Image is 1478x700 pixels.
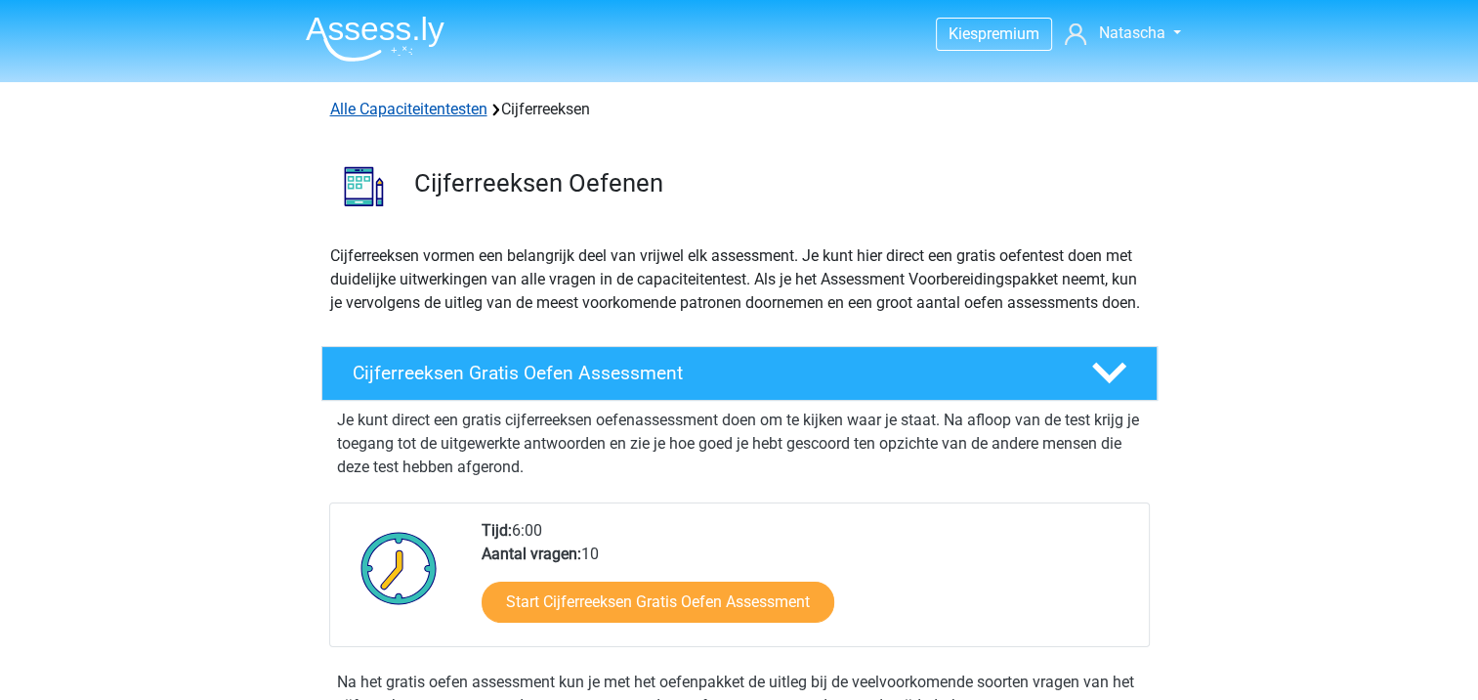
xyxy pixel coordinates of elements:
img: Klok [350,519,448,617]
div: 6:00 10 [467,519,1148,646]
a: Kiespremium [937,21,1051,47]
p: Je kunt direct een gratis cijferreeksen oefenassessment doen om te kijken waar je staat. Na afloo... [337,409,1142,479]
a: Alle Capaciteitentesten [330,100,487,118]
h3: Cijferreeksen Oefenen [414,168,1142,198]
h4: Cijferreeksen Gratis Oefen Assessment [353,362,1060,384]
img: Assessly [306,16,444,62]
p: Cijferreeksen vormen een belangrijk deel van vrijwel elk assessment. Je kunt hier direct een grat... [330,244,1149,315]
b: Tijd: [482,521,512,540]
b: Aantal vragen: [482,545,581,563]
a: Cijferreeksen Gratis Oefen Assessment [314,346,1165,401]
img: cijferreeksen [322,145,405,228]
span: Natascha [1098,23,1164,42]
div: Cijferreeksen [322,98,1157,121]
span: Kies [949,24,978,43]
span: premium [978,24,1039,43]
a: Natascha [1057,22,1188,45]
a: Start Cijferreeksen Gratis Oefen Assessment [482,582,834,623]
